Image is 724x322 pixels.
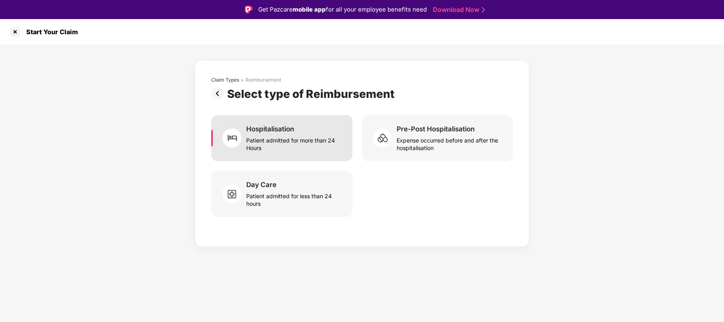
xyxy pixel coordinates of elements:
[246,180,276,189] div: Day Care
[433,6,483,14] a: Download Now
[293,6,326,13] strong: mobile app
[482,6,485,14] img: Stroke
[222,126,246,150] img: svg+xml;base64,PHN2ZyB4bWxucz0iaHR0cDovL3d3dy53My5vcmcvMjAwMC9zdmciIHdpZHRoPSI2MCIgaGVpZ2h0PSI2MC...
[245,6,253,14] img: Logo
[227,87,398,101] div: Select type of Reimbursement
[397,125,475,133] div: Pre-Post Hospitalisation
[246,133,343,152] div: Patient admitted for more than 24 Hours
[21,28,78,36] div: Start Your Claim
[211,77,239,83] div: Claim Types
[245,77,281,83] div: Reimbursement
[211,87,227,100] img: svg+xml;base64,PHN2ZyBpZD0iUHJldi0zMngzMiIgeG1sbnM9Imh0dHA6Ly93d3cudzMub3JnLzIwMDAvc3ZnIiB3aWR0aD...
[246,189,343,207] div: Patient admitted for less than 24 hours
[373,126,397,150] img: svg+xml;base64,PHN2ZyB4bWxucz0iaHR0cDovL3d3dy53My5vcmcvMjAwMC9zdmciIHdpZHRoPSI2MCIgaGVpZ2h0PSI1OC...
[246,125,294,133] div: Hospitalisation
[241,77,244,83] div: >
[222,182,246,206] img: svg+xml;base64,PHN2ZyB4bWxucz0iaHR0cDovL3d3dy53My5vcmcvMjAwMC9zdmciIHdpZHRoPSI2MCIgaGVpZ2h0PSI1OC...
[397,133,503,152] div: Expense occurred before and after the hospitalisation
[258,5,427,14] div: Get Pazcare for all your employee benefits need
